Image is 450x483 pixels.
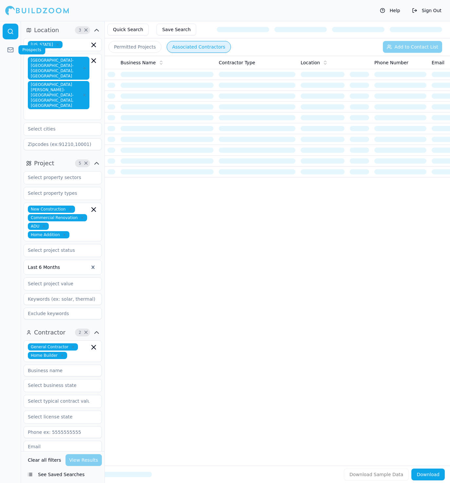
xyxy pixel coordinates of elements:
span: Email [432,59,444,66]
input: Zipcodes (ex:91210,10001) [24,138,102,150]
span: Contractor [34,328,66,337]
span: ADU [28,223,49,230]
span: Commercial Renovation [28,214,87,221]
span: Location [301,59,320,66]
input: Select business state [24,379,93,391]
button: Help [377,5,403,16]
button: Permitted Projects [108,41,161,53]
input: Business name [24,365,102,376]
button: Quick Search [107,24,149,35]
span: Location [34,26,59,35]
span: Clear Project filters [84,162,88,165]
span: Clear Location filters [84,29,88,32]
button: Clear all filters [26,454,63,466]
button: Location3Clear Location filters [24,25,102,35]
button: Sign Out [409,5,445,16]
input: Select license state [24,411,93,423]
span: Project [34,159,54,168]
span: 3 [77,27,83,33]
span: 2 [77,329,83,336]
button: Save Search [157,24,196,35]
button: See Saved Searches [24,469,102,480]
input: Select project status [24,244,93,256]
input: Email [24,441,102,453]
input: Select property sectors [24,171,93,183]
button: Project5Clear Project filters [24,158,102,169]
input: Keywords (ex: solar, thermal) [24,293,102,305]
span: New Construction [28,206,75,213]
span: Clear Contractor filters [84,331,88,334]
span: Phone Number [374,59,408,66]
span: Business Name [121,59,156,66]
span: Home Builder [28,352,67,359]
input: Phone ex: 5555555555 [24,426,102,438]
span: [GEOGRAPHIC_DATA]-[GEOGRAPHIC_DATA]-[GEOGRAPHIC_DATA], [GEOGRAPHIC_DATA] [28,57,89,80]
span: Contractor Type [219,59,255,66]
span: General Contractor [28,343,78,351]
button: Associated Contractors [167,41,231,53]
span: [US_STATE] [28,41,63,48]
p: Prospects [22,47,41,52]
input: Select property types [24,187,93,199]
button: Contractor2Clear Contractor filters [24,327,102,338]
input: Select cities [24,123,93,135]
button: Download [411,469,445,480]
input: Exclude keywords [24,308,102,319]
span: Home Addition [28,231,69,238]
input: Select typical contract value [24,395,93,407]
span: 5 [77,160,83,167]
input: Select project value [24,278,93,290]
span: [GEOGRAPHIC_DATA][PERSON_NAME]-[GEOGRAPHIC_DATA]-[GEOGRAPHIC_DATA], [GEOGRAPHIC_DATA] [28,81,89,109]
